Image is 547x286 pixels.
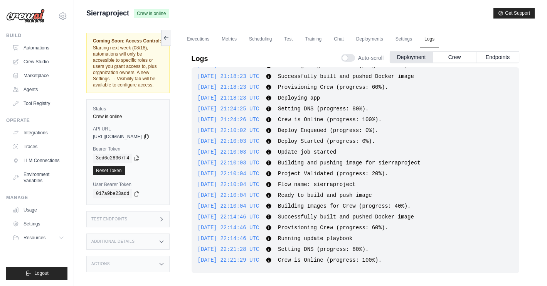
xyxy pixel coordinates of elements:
[9,56,67,68] a: Crew Studio
[278,235,352,242] span: Running update playbook
[9,168,67,187] a: Environment Variables
[433,51,476,63] button: Crew
[9,140,67,153] a: Traces
[9,83,67,96] a: Agents
[391,31,417,47] a: Settings
[198,138,259,144] span: [DATE] 22:10:03 UTC
[420,31,439,47] a: Logs
[198,117,259,123] span: [DATE] 21:24:26 UTC
[279,31,297,47] a: Test
[9,42,67,54] a: Automations
[198,225,259,231] span: [DATE] 22:14:46 UTC
[244,31,276,47] a: Scheduling
[91,262,110,266] h3: Actions
[24,235,45,241] span: Resources
[278,149,336,155] span: Update job started
[9,218,67,230] a: Settings
[192,53,208,64] p: Logs
[6,9,45,24] img: Logo
[198,127,259,134] span: [DATE] 22:10:02 UTC
[278,138,375,144] span: Deploy Started (progress: 0%).
[493,8,535,19] button: Get Support
[91,239,135,244] h3: Additional Details
[358,54,384,62] span: Auto-scroll
[86,8,129,19] span: Sierraproject
[198,214,259,220] span: [DATE] 22:14:46 UTC
[278,203,411,209] span: Building Images for Crew (progress: 40%).
[182,31,214,47] a: Executions
[93,166,125,175] a: Reset Token
[278,95,320,101] span: Deploying app
[6,267,67,280] button: Logout
[34,270,49,276] span: Logout
[93,106,163,112] label: Status
[9,232,67,244] button: Resources
[329,31,348,47] a: Chat
[9,97,67,110] a: Tool Registry
[91,217,128,222] h3: Test Endpoints
[198,192,259,198] span: [DATE] 22:10:04 UTC
[278,160,421,166] span: Building and pushing image for sierraproject
[93,113,163,120] div: Crew is online
[93,154,132,163] code: 3ed6c28367f4
[278,257,382,263] span: Crew is Online (progress: 100%).
[198,160,259,166] span: [DATE] 22:10:03 UTC
[278,171,388,177] span: Project Validated (progress: 20%).
[352,31,388,47] a: Deployments
[198,181,259,188] span: [DATE] 22:10:04 UTC
[9,127,67,139] a: Integrations
[198,235,259,242] span: [DATE] 22:14:46 UTC
[6,117,67,124] div: Operate
[93,126,163,132] label: API URL
[278,84,388,90] span: Provisioning Crew (progress: 60%).
[6,32,67,39] div: Build
[93,189,132,198] code: 017a9be23add
[278,181,356,188] span: Flow name: sierraproject
[508,249,547,286] iframe: Chat Widget
[93,181,163,188] label: User Bearer Token
[198,257,259,263] span: [DATE] 22:21:29 UTC
[278,73,414,80] span: Successfully built and pushed Docker image
[93,45,157,88] span: Starting next week (08/18), automations will only be accessible to specific roles or users you gr...
[134,9,169,18] span: Crew is online
[9,204,67,216] a: Usage
[198,95,259,101] span: [DATE] 21:18:23 UTC
[198,149,259,155] span: [DATE] 22:10:03 UTC
[198,171,259,177] span: [DATE] 22:10:04 UTC
[93,146,163,152] label: Bearer Token
[278,225,388,231] span: Provisioning Crew (progress: 60%).
[198,203,259,209] span: [DATE] 22:10:04 UTC
[278,106,369,112] span: Setting DNS (progress: 80%).
[198,106,259,112] span: [DATE] 21:24:25 UTC
[198,73,259,80] span: [DATE] 21:18:23 UTC
[278,214,414,220] span: Successfully built and pushed Docker image
[278,127,378,134] span: Deploy Enqueued (progress: 0%).
[93,38,163,44] span: Coming Soon: Access Controls
[6,195,67,201] div: Manage
[9,154,67,167] a: LLM Connections
[93,134,142,140] span: [URL][DOMAIN_NAME]
[390,51,433,63] button: Deployment
[476,51,519,63] button: Endpoints
[198,246,259,252] span: [DATE] 22:21:28 UTC
[278,192,372,198] span: Ready to build and push image
[217,31,241,47] a: Metrics
[278,117,382,123] span: Crew is Online (progress: 100%).
[9,69,67,82] a: Marketplace
[278,246,369,252] span: Setting DNS (progress: 80%).
[198,84,259,90] span: [DATE] 21:18:23 UTC
[300,31,326,47] a: Training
